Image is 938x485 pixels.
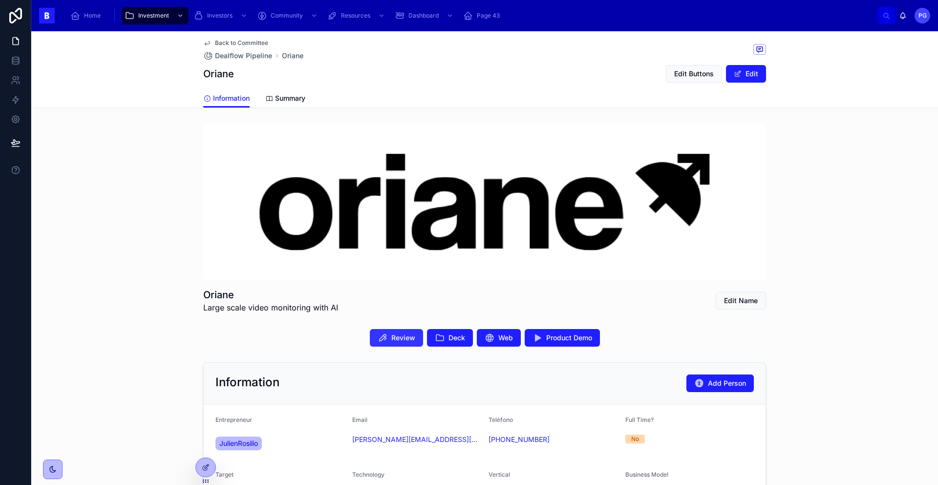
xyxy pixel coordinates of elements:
[448,333,465,343] span: Deck
[489,435,550,444] a: [PHONE_NUMBER]
[213,93,250,103] span: Information
[215,471,234,478] span: Target
[67,7,107,24] a: Home
[63,5,877,26] div: scrollable content
[625,416,654,423] span: Full Time?
[203,302,338,313] span: Large scale video monitoring with AI
[674,69,714,79] span: Edit Buttons
[84,12,101,20] span: Home
[215,51,272,61] span: Dealflow Pipeline
[254,7,322,24] a: Community
[666,65,722,83] button: Edit Buttons
[918,12,927,20] span: PG
[631,435,639,443] div: No
[341,12,370,20] span: Resources
[708,378,746,388] span: Add Person
[352,471,384,478] span: Technology
[352,416,367,423] span: Email
[215,375,279,390] h2: Information
[726,65,766,83] button: Edit
[477,329,521,347] button: Web
[122,7,189,24] a: Investment
[271,12,303,20] span: Community
[546,333,592,343] span: Product Demo
[625,471,668,478] span: Business Model
[408,12,439,20] span: Dashboard
[324,7,390,24] a: Resources
[282,51,303,61] a: Oriane
[138,12,169,20] span: Investment
[489,416,513,423] span: Teléfono
[215,437,262,450] a: JulienRosilio
[39,8,55,23] img: App logo
[275,93,305,103] span: Summary
[460,7,507,24] a: Page 43
[265,89,305,109] a: Summary
[203,51,272,61] a: Dealflow Pipeline
[525,329,600,347] button: Product Demo
[352,435,481,444] a: [PERSON_NAME][EMAIL_ADDRESS][DOMAIN_NAME]
[498,333,513,343] span: Web
[203,288,338,302] h1: Oriane
[207,12,233,20] span: Investors
[191,7,252,24] a: Investors
[203,89,250,108] a: Information
[427,329,473,347] button: Deck
[215,39,268,47] span: Back to Committee
[686,375,754,392] button: Add Person
[391,333,415,343] span: Review
[215,416,252,423] span: Entrepreneur
[219,439,258,448] span: JulienRosilio
[392,7,458,24] a: Dashboard
[724,296,758,306] span: Edit Name
[203,39,268,47] a: Back to Committee
[203,67,234,81] h1: Oriane
[477,12,500,20] span: Page 43
[716,292,766,309] button: Edit Name
[489,471,510,478] span: Vertical
[370,329,423,347] button: Review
